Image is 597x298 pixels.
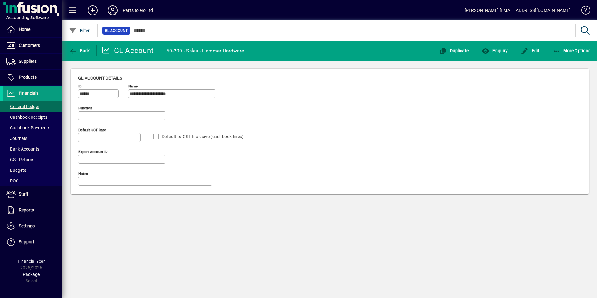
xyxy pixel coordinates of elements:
[3,22,62,37] a: Home
[3,176,62,186] a: POS
[3,234,62,250] a: Support
[521,48,540,53] span: Edit
[480,45,509,56] button: Enquiry
[3,38,62,53] a: Customers
[128,84,138,88] mat-label: Name
[439,48,469,53] span: Duplicate
[3,154,62,165] a: GST Returns
[62,45,97,56] app-page-header-button: Back
[19,91,38,96] span: Financials
[166,46,244,56] div: 50-200 - Sales - Hammer Hardware
[78,150,108,154] mat-label: Export account ID
[83,5,103,16] button: Add
[6,115,47,120] span: Cashbook Receipts
[105,27,128,34] span: GL Account
[6,178,18,183] span: POS
[6,136,27,141] span: Journals
[465,5,570,15] div: [PERSON_NAME] [EMAIL_ADDRESS][DOMAIN_NAME]
[6,168,26,173] span: Budgets
[553,48,591,53] span: More Options
[6,157,34,162] span: GST Returns
[3,122,62,133] a: Cashbook Payments
[67,45,91,56] button: Back
[123,5,155,15] div: Parts to Go Ltd.
[6,147,39,151] span: Bank Accounts
[78,128,106,132] mat-label: Default GST rate
[577,1,589,22] a: Knowledge Base
[19,59,37,64] span: Suppliers
[19,239,34,244] span: Support
[551,45,592,56] button: More Options
[103,5,123,16] button: Profile
[6,125,50,130] span: Cashbook Payments
[18,259,45,264] span: Financial Year
[3,101,62,112] a: General Ledger
[19,75,37,80] span: Products
[437,45,470,56] button: Duplicate
[19,223,35,228] span: Settings
[19,207,34,212] span: Reports
[3,70,62,85] a: Products
[19,191,28,196] span: Staff
[3,133,62,144] a: Journals
[78,76,122,81] span: GL account details
[3,165,62,176] a: Budgets
[6,104,39,109] span: General Ledger
[482,48,508,53] span: Enquiry
[101,46,154,56] div: GL Account
[519,45,541,56] button: Edit
[23,272,40,277] span: Package
[3,54,62,69] a: Suppliers
[3,202,62,218] a: Reports
[78,171,88,176] mat-label: Notes
[78,84,82,88] mat-label: ID
[69,28,90,33] span: Filter
[3,186,62,202] a: Staff
[3,112,62,122] a: Cashbook Receipts
[69,48,90,53] span: Back
[19,27,30,32] span: Home
[3,144,62,154] a: Bank Accounts
[19,43,40,48] span: Customers
[78,106,92,110] mat-label: Function
[67,25,91,36] button: Filter
[3,218,62,234] a: Settings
